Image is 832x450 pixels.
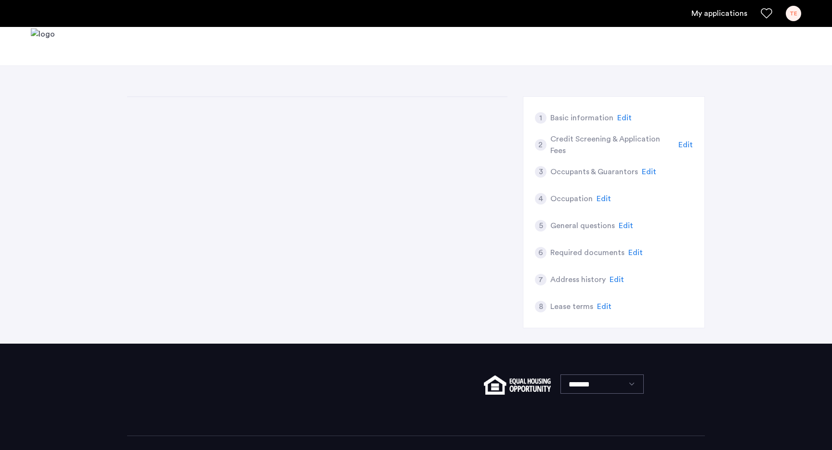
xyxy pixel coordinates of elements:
[691,8,747,19] a: My application
[535,220,546,231] div: 5
[550,274,606,285] h5: Address history
[535,193,546,205] div: 4
[550,193,593,205] h5: Occupation
[550,112,613,124] h5: Basic information
[31,28,55,64] a: Cazamio logo
[642,168,656,176] span: Edit
[786,6,801,21] div: TE
[597,195,611,203] span: Edit
[535,139,546,151] div: 2
[610,276,624,283] span: Edit
[535,166,546,178] div: 3
[761,8,772,19] a: Favorites
[550,301,593,312] h5: Lease terms
[550,247,624,258] h5: Required documents
[628,249,643,257] span: Edit
[597,303,611,310] span: Edit
[619,222,633,230] span: Edit
[550,166,638,178] h5: Occupants & Guarantors
[550,220,615,231] h5: General questions
[535,301,546,312] div: 8
[617,114,632,122] span: Edit
[678,141,693,149] span: Edit
[560,374,644,394] select: Language select
[535,247,546,258] div: 6
[535,274,546,285] div: 7
[31,28,55,64] img: logo
[484,375,551,395] img: equal-housing.png
[535,112,546,124] div: 1
[550,133,675,156] h5: Credit Screening & Application Fees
